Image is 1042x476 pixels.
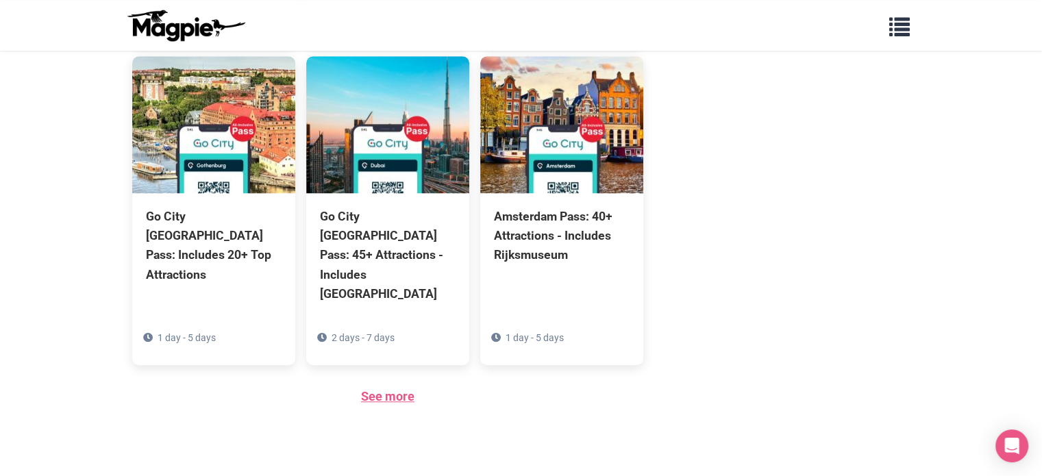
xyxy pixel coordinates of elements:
[320,207,456,303] div: Go City [GEOGRAPHIC_DATA] Pass: 45+ Attractions - Includes [GEOGRAPHIC_DATA]
[332,332,395,343] span: 2 days - 7 days
[146,207,282,284] div: Go City [GEOGRAPHIC_DATA] Pass: Includes 20+ Top Attractions
[480,56,643,326] a: Amsterdam Pass: 40+ Attractions - Includes Rijksmuseum 1 day - 5 days
[158,332,216,343] span: 1 day - 5 days
[506,332,564,343] span: 1 day - 5 days
[995,429,1028,462] div: Open Intercom Messenger
[132,56,295,346] a: Go City [GEOGRAPHIC_DATA] Pass: Includes 20+ Top Attractions 1 day - 5 days
[124,9,247,42] img: logo-ab69f6fb50320c5b225c76a69d11143b.png
[361,389,414,403] a: See more
[306,56,469,193] img: Go City Dubai Pass: 45+ Attractions - Includes Burj Khalifa
[494,207,630,264] div: Amsterdam Pass: 40+ Attractions - Includes Rijksmuseum
[306,56,469,365] a: Go City [GEOGRAPHIC_DATA] Pass: 45+ Attractions - Includes [GEOGRAPHIC_DATA] 2 days - 7 days
[480,56,643,193] img: Amsterdam Pass: 40+ Attractions - Includes Rijksmuseum
[132,56,295,193] img: Go City Gothenburg Pass: Includes 20+ Top Attractions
